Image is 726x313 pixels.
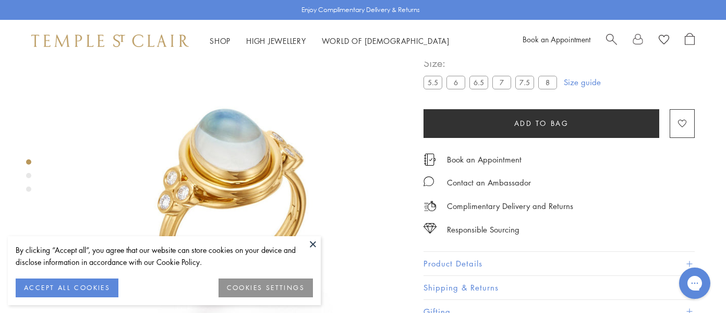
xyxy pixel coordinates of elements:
a: View Wishlist [659,33,669,49]
a: High JewelleryHigh Jewellery [246,36,306,46]
div: By clicking “Accept all”, you agree that our website can store cookies on your device and disclos... [16,244,313,268]
button: ACCEPT ALL COOKIES [16,279,118,297]
label: 7.5 [515,76,534,89]
img: icon_sourcing.svg [423,223,437,234]
div: Product gallery navigation [26,157,31,200]
p: Complimentary Delivery and Returns [447,200,573,213]
a: Book an Appointment [447,154,522,165]
label: 6.5 [469,76,488,89]
label: 6 [446,76,465,89]
label: 7 [492,76,511,89]
img: icon_appointment.svg [423,154,436,166]
span: Add to bag [514,118,569,129]
img: MessageIcon-01_2.svg [423,176,434,187]
a: ShopShop [210,36,231,46]
label: 5.5 [423,76,442,89]
div: Responsible Sourcing [447,223,519,236]
p: Enjoy Complimentary Delivery & Returns [301,5,420,15]
img: Temple St. Clair [31,34,189,47]
span: Size: [423,54,561,72]
button: Shipping & Returns [423,276,695,299]
button: Product Details [423,252,695,275]
a: Size guide [564,77,601,87]
a: Book an Appointment [523,34,590,44]
label: 8 [538,76,557,89]
img: icon_delivery.svg [423,200,437,213]
a: World of [DEMOGRAPHIC_DATA]World of [DEMOGRAPHIC_DATA] [322,36,450,46]
a: Search [606,33,617,49]
iframe: Gorgias live chat messenger [674,264,716,303]
button: Add to bag [423,109,659,138]
button: COOKIES SETTINGS [219,279,313,297]
div: Contact an Ambassador [447,176,531,189]
nav: Main navigation [210,34,450,48]
a: Open Shopping Bag [685,33,695,49]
